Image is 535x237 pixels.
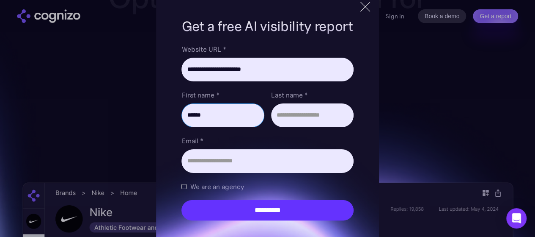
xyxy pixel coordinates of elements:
[181,136,353,146] label: Email *
[271,90,354,100] label: Last name *
[181,44,353,54] label: Website URL *
[506,208,527,229] div: Open Intercom Messenger
[181,90,264,100] label: First name *
[190,181,244,192] span: We are an agency
[181,44,353,220] form: Brand Report Form
[181,17,353,36] h1: Get a free AI visibility report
